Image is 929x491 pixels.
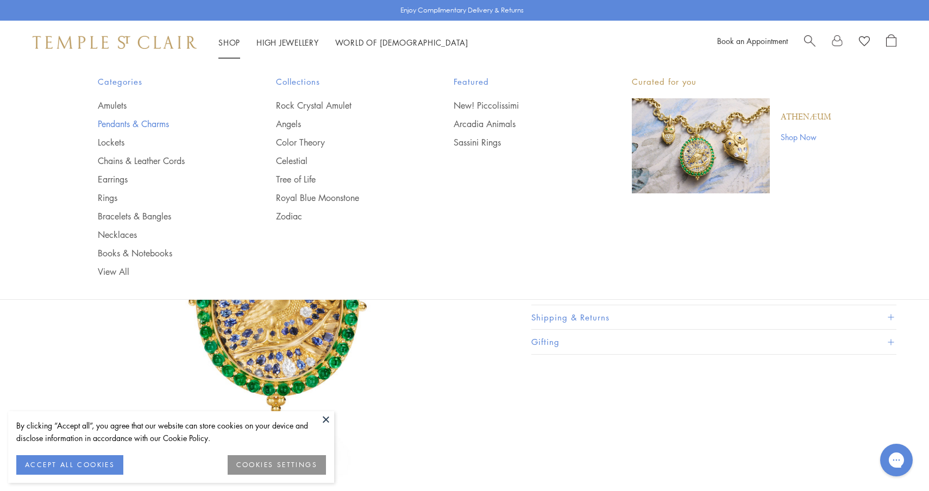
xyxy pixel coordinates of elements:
[256,37,319,48] a: High JewelleryHigh Jewellery
[98,229,233,241] a: Necklaces
[228,455,326,475] button: COOKIES SETTINGS
[781,131,831,143] a: Shop Now
[276,118,411,130] a: Angels
[454,118,588,130] a: Arcadia Animals
[454,75,588,89] span: Featured
[875,440,918,480] iframe: Gorgias live chat messenger
[781,111,831,123] a: Athenæum
[98,155,233,167] a: Chains & Leather Cords
[16,455,123,475] button: ACCEPT ALL COOKIES
[98,266,233,278] a: View All
[454,136,588,148] a: Sassini Rings
[859,34,870,51] a: View Wishlist
[632,75,831,89] p: Curated for you
[717,35,788,46] a: Book an Appointment
[98,173,233,185] a: Earrings
[218,36,468,49] nav: Main navigation
[276,75,411,89] span: Collections
[276,173,411,185] a: Tree of Life
[531,305,896,330] button: Shipping & Returns
[98,118,233,130] a: Pendants & Charms
[276,210,411,222] a: Zodiac
[98,99,233,111] a: Amulets
[886,34,896,51] a: Open Shopping Bag
[98,247,233,259] a: Books & Notebooks
[218,37,240,48] a: ShopShop
[531,330,896,354] button: Gifting
[276,136,411,148] a: Color Theory
[98,210,233,222] a: Bracelets & Bangles
[98,75,233,89] span: Categories
[454,99,588,111] a: New! Piccolissimi
[276,99,411,111] a: Rock Crystal Amulet
[276,155,411,167] a: Celestial
[400,5,524,16] p: Enjoy Complimentary Delivery & Returns
[276,192,411,204] a: Royal Blue Moonstone
[98,136,233,148] a: Lockets
[98,192,233,204] a: Rings
[335,37,468,48] a: World of [DEMOGRAPHIC_DATA]World of [DEMOGRAPHIC_DATA]
[33,36,197,49] img: Temple St. Clair
[16,419,326,444] div: By clicking “Accept all”, you agree that our website can store cookies on your device and disclos...
[804,34,815,51] a: Search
